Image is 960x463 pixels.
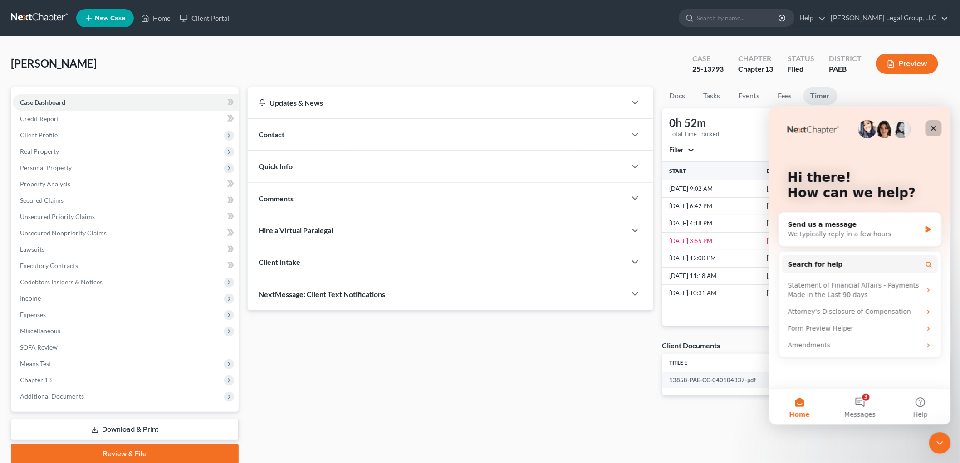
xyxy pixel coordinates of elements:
[20,327,60,335] span: Miscellaneous
[771,87,800,105] a: Fees
[20,311,46,318] span: Expenses
[20,343,58,351] span: SOFA Review
[765,198,858,215] td: [DATE] 6:42 PM
[20,229,107,237] span: Unsecured Nonpriority Claims
[670,359,689,366] a: Titleunfold_more
[692,54,724,64] div: Case
[20,376,52,384] span: Chapter 13
[20,360,51,367] span: Means Test
[13,94,239,111] a: Case Dashboard
[20,164,72,171] span: Personal Property
[738,64,773,74] div: Chapter
[803,87,838,105] a: Timer
[20,294,41,302] span: Income
[259,290,385,298] span: NextMessage: Client Text Notifications
[20,392,84,400] span: Additional Documents
[795,10,826,26] a: Help
[13,258,239,274] a: Executory Contracts
[662,285,765,302] td: [DATE] 10:31 AM
[95,15,125,22] span: New Case
[670,146,684,154] span: Filter
[20,131,58,139] span: Client Profile
[670,130,720,138] div: Total Time Tracked
[765,180,858,197] td: [DATE] 9:21 AM
[20,213,95,220] span: Unsecured Priority Claims
[738,54,773,64] div: Chapter
[788,54,814,64] div: Status
[662,233,765,250] td: [DATE] 3:55 PM
[788,64,814,74] div: Filed
[259,194,294,203] span: Comments
[765,233,858,250] td: [DATE] 3:55 PM
[765,162,858,180] th: End
[175,10,234,26] a: Client Portal
[259,130,284,139] span: Contact
[20,180,70,188] span: Property Analysis
[13,225,239,241] a: Unsecured Nonpriority Claims
[662,372,821,388] td: 13858-PAE-CC-040104337-pdf
[765,64,773,73] span: 13
[662,215,765,232] td: [DATE] 4:18 PM
[662,198,765,215] td: [DATE] 6:42 PM
[765,285,858,302] td: [DATE] 10:34 AM
[662,267,765,284] td: [DATE] 11:18 AM
[20,98,65,106] span: Case Dashboard
[765,215,858,232] td: [DATE] 4:28 PM
[13,339,239,356] a: SOFA Review
[662,250,765,267] td: [DATE] 12:00 PM
[670,147,695,153] button: Filter
[662,87,693,105] a: Docs
[876,54,938,74] button: Preview
[731,87,767,105] a: Events
[696,87,728,105] a: Tasks
[684,361,689,366] i: unfold_more
[11,57,97,70] span: [PERSON_NAME]
[20,147,59,155] span: Real Property
[20,115,59,122] span: Credit Report
[259,258,300,266] span: Client Intake
[765,267,858,284] td: [DATE] 11:32 AM
[259,226,333,234] span: Hire a Virtual Paralegal
[11,419,239,440] a: Download & Print
[13,241,239,258] a: Lawsuits
[20,262,78,269] span: Executory Contracts
[769,106,951,425] iframe: Intercom live chat
[137,10,175,26] a: Home
[259,162,293,171] span: Quick Info
[20,196,64,204] span: Secured Claims
[827,10,949,26] a: [PERSON_NAME] Legal Group, LLC
[13,192,239,209] a: Secured Claims
[20,245,44,253] span: Lawsuits
[20,278,103,286] span: Codebtors Insiders & Notices
[929,432,951,454] iframe: Intercom live chat
[829,54,862,64] div: District
[697,10,780,26] input: Search by name...
[692,64,724,74] div: 25-13793
[662,180,765,197] td: [DATE] 9:02 AM
[670,116,720,130] div: 0h 52m
[662,341,720,350] div: Client Documents
[13,111,239,127] a: Credit Report
[765,250,858,267] td: [DATE] 12:00 PM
